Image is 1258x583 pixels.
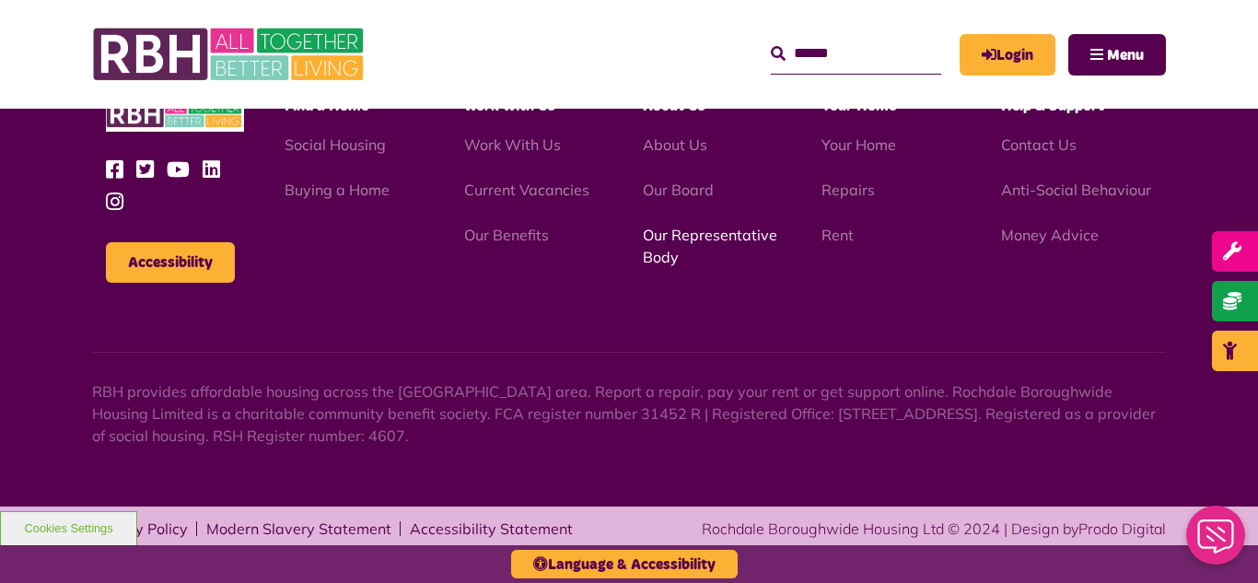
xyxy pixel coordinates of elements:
a: Rent [821,226,854,244]
a: About Us [643,135,707,154]
a: Repairs [821,181,875,199]
a: Privacy Policy [92,521,188,536]
span: Menu [1107,48,1144,63]
a: Money Advice [1001,226,1099,244]
iframe: Netcall Web Assistant for live chat [1175,500,1258,583]
button: Accessibility [106,242,235,283]
span: Your Home [821,99,896,113]
div: Rochdale Boroughwide Housing Ltd © 2024 | Design by [702,518,1166,540]
span: About Us [643,99,705,113]
span: Work With Us [464,99,555,113]
a: Buying a Home [285,181,390,199]
span: Help & Support [1001,99,1104,113]
a: Anti-Social Behaviour [1001,181,1151,199]
a: Accessibility Statement [410,521,573,536]
a: Current Vacancies [464,181,589,199]
a: Work With Us [464,135,561,154]
a: Contact Us [1001,135,1077,154]
a: Modern Slavery Statement - open in a new tab [206,521,391,536]
input: Search [771,34,941,74]
button: Language & Accessibility [511,550,738,578]
a: Social Housing - open in a new tab [285,135,386,154]
a: Prodo Digital - open in a new tab [1078,519,1166,538]
a: Your Home [821,135,896,154]
button: Navigation [1068,34,1166,76]
a: Our Benefits [464,226,549,244]
a: Our Board [643,181,714,199]
img: RBH [92,18,368,90]
p: RBH provides affordable housing across the [GEOGRAPHIC_DATA] area. Report a repair, pay your rent... [92,380,1166,447]
a: MyRBH [960,34,1055,76]
img: RBH [106,97,244,133]
a: Our Representative Body [643,226,777,266]
span: Find a Home [285,99,368,113]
